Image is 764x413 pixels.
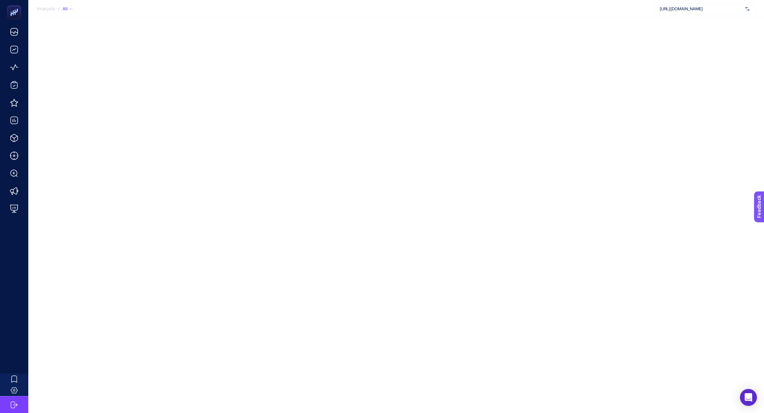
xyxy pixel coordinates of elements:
[63,6,73,12] div: All
[660,6,742,12] span: [URL][DOMAIN_NAME]
[745,5,749,12] img: svg%3e
[740,389,757,406] div: Open Intercom Messenger
[37,6,55,12] span: Analysis
[4,2,27,8] span: Feedback
[58,6,60,11] span: /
